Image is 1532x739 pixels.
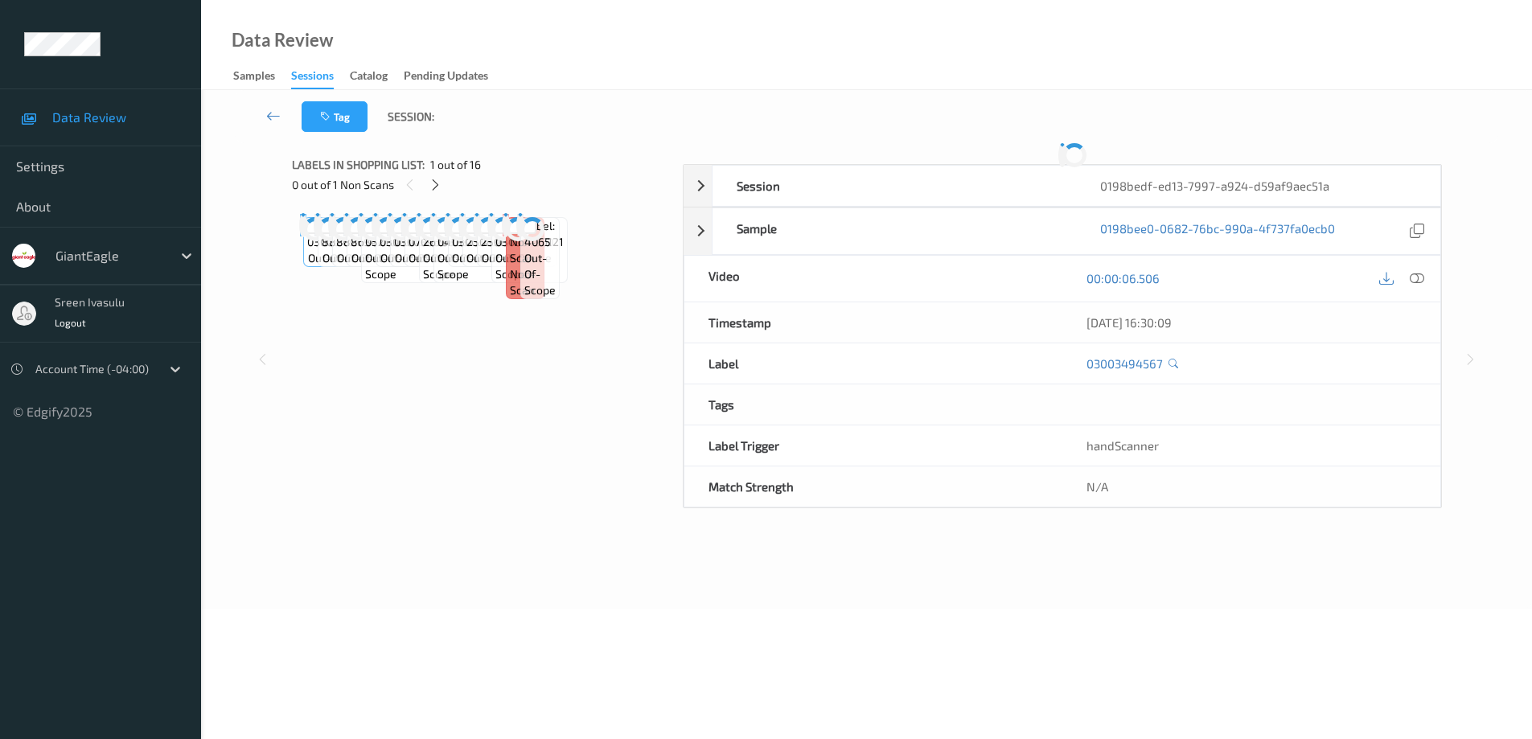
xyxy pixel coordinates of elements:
div: handScanner [1062,425,1440,466]
div: Video [684,256,1062,302]
span: out-of-scope [524,250,556,298]
div: N/A [1062,466,1440,507]
div: Sample [713,208,1076,254]
span: 1 out of 16 [430,157,481,173]
span: Labels in shopping list: [292,157,425,173]
span: out-of-scope [351,250,421,266]
span: out-of-scope [482,250,552,266]
span: Label: 4065 [524,218,556,250]
div: Session [713,166,1076,206]
a: Sessions [291,65,350,89]
a: 03003494567 [1086,355,1163,372]
div: Data Review [232,32,333,48]
div: Sample0198bee0-0682-76bc-990a-4f737fa0ecb0 [684,207,1441,255]
span: out-of-scope [466,250,536,266]
div: Session0198bedf-ed13-7997-a924-d59af9aec51a [684,165,1441,207]
a: Catalog [350,65,404,88]
div: Samples [233,68,275,88]
span: out-of-scope [409,250,478,266]
span: out-of-scope [452,250,522,266]
span: out-of-scope [322,250,392,266]
div: Timestamp [684,302,1062,343]
div: Catalog [350,68,388,88]
a: Samples [233,65,291,88]
div: Label Trigger [684,425,1062,466]
div: [DATE] 16:30:09 [1086,314,1416,330]
span: non-scan [510,266,540,298]
div: 0 out of 1 Non Scans [292,174,672,195]
span: Session: [388,109,434,125]
span: Label: Non-Scan [510,218,540,266]
span: out-of-scope [395,250,465,266]
a: 00:00:06.506 [1086,270,1160,286]
div: Match Strength [684,466,1062,507]
div: 0198bedf-ed13-7997-a924-d59af9aec51a [1076,166,1440,206]
div: Pending Updates [404,68,488,88]
span: out-of-scope [423,250,491,282]
span: out-of-scope [337,250,407,266]
a: Pending Updates [404,65,504,88]
div: Sessions [291,68,334,89]
button: Tag [302,101,368,132]
div: Tags [684,384,1062,425]
div: Label [684,343,1062,384]
a: 0198bee0-0682-76bc-990a-4f737fa0ecb0 [1100,220,1335,242]
span: out-of-scope [365,250,434,282]
span: out-of-scope [437,250,506,282]
span: out-of-scope [380,250,450,266]
span: out-of-scope [308,250,378,266]
span: out-of-scope [495,250,564,282]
